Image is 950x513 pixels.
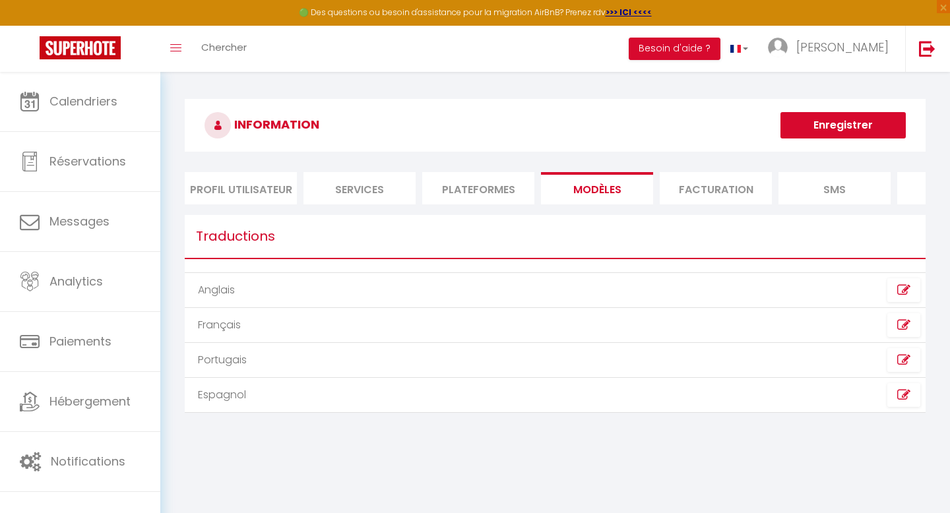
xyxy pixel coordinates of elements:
span: Calendriers [49,93,117,109]
h3: INFORMATION [185,99,926,152]
a: Chercher [191,26,257,72]
span: Analytics [49,273,103,289]
h1: Traductions [185,215,926,259]
td: Portugais [185,343,555,378]
img: Super Booking [40,36,121,59]
a: >>> ICI <<<< [606,7,652,18]
span: Hébergement [49,393,131,409]
span: Paiements [49,333,111,349]
li: Plateformes [422,172,534,204]
span: [PERSON_NAME] [796,39,889,55]
img: ... [768,38,788,57]
span: Chercher [201,40,247,54]
a: ... [PERSON_NAME] [758,26,905,72]
li: SMS [778,172,891,204]
span: Réservations [49,153,126,169]
li: Profil Utilisateur [185,172,297,204]
td: Espagnol [185,378,555,413]
span: Messages [49,213,110,229]
button: Besoin d'aide ? [629,38,720,60]
td: Français [185,308,555,343]
img: logout [919,40,935,57]
li: Facturation [660,172,772,204]
button: Enregistrer [780,112,906,138]
span: Notifications [51,453,125,469]
td: Anglais [185,273,555,308]
li: MODÈLES [541,172,653,204]
li: Services [303,172,416,204]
